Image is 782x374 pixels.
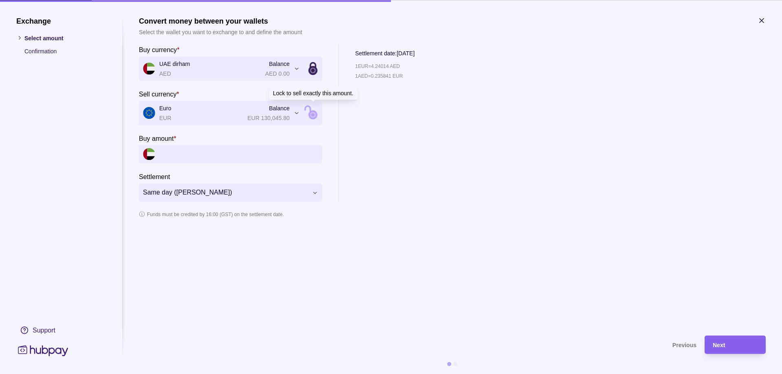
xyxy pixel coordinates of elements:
button: Previous [139,335,696,354]
h1: Convert money between your wallets [139,16,302,25]
a: Support [16,322,106,339]
p: 1 EUR = 4.24014 AED [355,61,400,70]
p: Settlement [139,173,170,180]
span: Previous [672,342,696,348]
p: Funds must be credited by 16:00 (GST) on the settlement date. [147,210,284,219]
input: amount [159,145,318,163]
p: Buy amount [139,135,174,142]
p: Sell currency [139,90,176,97]
p: Settlement date: [DATE] [355,48,415,57]
p: Select the wallet you want to exchange to and define the amount [139,27,302,36]
label: Buy currency [139,44,180,54]
p: Select amount [24,33,106,42]
p: 1 AED = 0.235841 EUR [355,71,403,80]
p: Confirmation [24,46,106,55]
label: Buy amount [139,133,176,143]
div: Support [33,326,55,335]
label: Sell currency [139,89,179,98]
span: Next [713,342,725,348]
p: Buy currency [139,46,177,53]
h1: Exchange [16,16,106,25]
button: Next [705,335,766,354]
label: Settlement [139,171,170,181]
img: ae [143,148,155,160]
